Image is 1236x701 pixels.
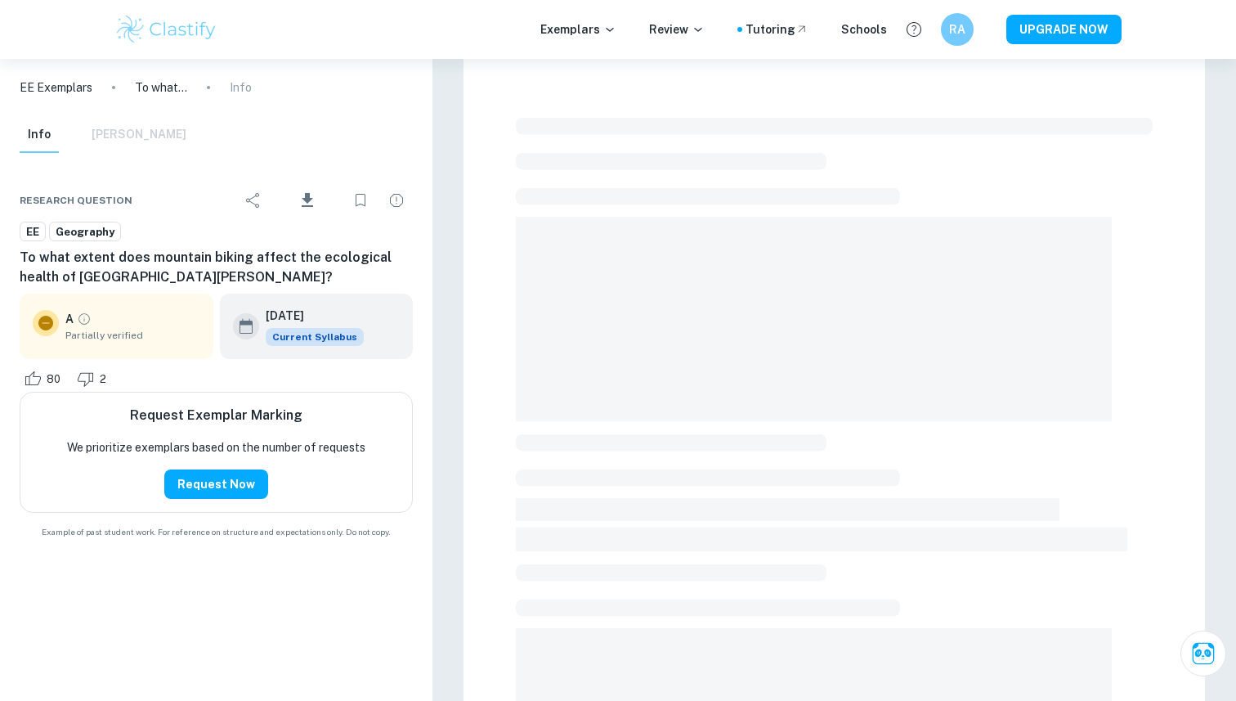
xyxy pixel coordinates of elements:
span: Partially verified [65,328,200,343]
p: To what extent does mountain biking affect the ecological health of [GEOGRAPHIC_DATA][PERSON_NAME]? [135,79,187,97]
div: Share [237,184,270,217]
a: Geography [49,222,121,242]
h6: Request Exemplar Marking [130,406,302,425]
p: Exemplars [540,20,616,38]
span: 80 [38,371,69,388]
div: Bookmark [344,184,377,217]
a: Schools [841,20,887,38]
span: Geography [50,224,120,240]
span: Research question [20,193,132,208]
p: Info [230,79,252,97]
p: A [65,310,74,328]
div: Dislike [73,366,115,392]
button: Ask Clai [1180,631,1226,676]
button: Info [20,117,59,153]
span: 2 [91,371,115,388]
button: RA [941,13,974,46]
a: Tutoring [746,20,808,38]
span: Current Syllabus [266,328,364,346]
img: Clastify logo [114,13,218,46]
a: Grade partially verified [77,312,92,326]
div: Download [273,179,341,222]
button: Request Now [164,470,268,499]
button: UPGRADE NOW [1006,15,1122,44]
div: Report issue [380,184,413,217]
span: Example of past student work. For reference on structure and expectations only. Do not copy. [20,526,413,538]
h6: [DATE] [266,307,351,325]
p: We prioritize exemplars based on the number of requests [67,438,365,456]
a: EE [20,222,46,242]
span: EE [20,224,45,240]
h6: To what extent does mountain biking affect the ecological health of [GEOGRAPHIC_DATA][PERSON_NAME]? [20,248,413,287]
div: This exemplar is based on the current syllabus. Feel free to refer to it for inspiration/ideas wh... [266,328,364,346]
div: Like [20,366,69,392]
p: Review [649,20,705,38]
a: EE Exemplars [20,79,92,97]
button: Help and Feedback [900,16,928,43]
h6: RA [948,20,967,38]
